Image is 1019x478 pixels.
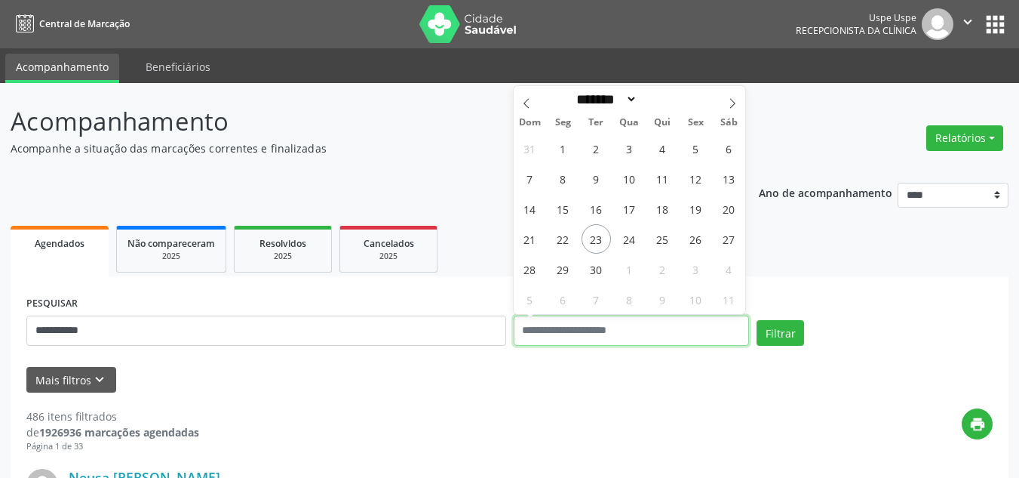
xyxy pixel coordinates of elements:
span: Agendados [35,237,84,250]
span: Setembro 13, 2025 [714,164,744,193]
i: keyboard_arrow_down [91,372,108,388]
i:  [959,14,976,30]
span: Setembro 17, 2025 [615,194,644,224]
span: Outubro 2, 2025 [648,254,677,284]
span: Outubro 6, 2025 [548,285,578,314]
span: Setembro 26, 2025 [681,224,711,254]
span: Outubro 9, 2025 [648,285,677,314]
span: Ter [579,118,612,128]
span: Outubro 4, 2025 [714,254,744,284]
span: Setembro 24, 2025 [615,224,644,254]
span: Agosto 31, 2025 [515,134,545,163]
span: Setembro 6, 2025 [714,134,744,163]
span: Dom [514,118,547,128]
div: 2025 [245,251,321,262]
span: Resolvidos [259,237,306,250]
span: Outubro 10, 2025 [681,285,711,314]
span: Setembro 3, 2025 [615,134,644,163]
p: Ano de acompanhamento [759,183,892,202]
div: de [26,424,199,440]
span: Não compareceram [127,237,215,250]
div: 2025 [127,251,215,262]
span: Outubro 3, 2025 [681,254,711,284]
p: Acompanhamento [11,103,709,140]
span: Cancelados [364,237,414,250]
button:  [953,8,982,40]
span: Setembro 5, 2025 [681,134,711,163]
span: Qua [612,118,646,128]
i: print [969,416,986,433]
span: Setembro 19, 2025 [681,194,711,224]
button: Mais filtroskeyboard_arrow_down [26,367,116,393]
button: Filtrar [757,320,804,346]
span: Setembro 20, 2025 [714,194,744,224]
span: Setembro 18, 2025 [648,194,677,224]
span: Setembro 21, 2025 [515,224,545,254]
select: Month [572,91,638,107]
span: Sáb [712,118,745,128]
button: print [962,409,993,439]
button: Relatórios [926,125,1003,151]
span: Setembro 4, 2025 [648,134,677,163]
span: Sex [679,118,712,128]
span: Central de Marcação [39,17,130,30]
span: Setembro 28, 2025 [515,254,545,284]
a: Beneficiários [135,54,221,80]
span: Qui [646,118,679,128]
div: Uspe Uspe [796,11,916,24]
div: 486 itens filtrados [26,409,199,424]
span: Outubro 11, 2025 [714,285,744,314]
input: Year [637,91,687,107]
strong: 1926936 marcações agendadas [39,425,199,439]
span: Setembro 11, 2025 [648,164,677,193]
span: Setembro 1, 2025 [548,134,578,163]
span: Setembro 14, 2025 [515,194,545,224]
button: apps [982,11,1008,38]
span: Setembro 8, 2025 [548,164,578,193]
span: Setembro 25, 2025 [648,224,677,254]
div: 2025 [351,251,426,262]
span: Setembro 27, 2025 [714,224,744,254]
p: Acompanhe a situação das marcações correntes e finalizadas [11,140,709,156]
span: Setembro 23, 2025 [582,224,611,254]
div: Página 1 de 33 [26,440,199,453]
span: Outubro 8, 2025 [615,285,644,314]
label: PESQUISAR [26,292,78,316]
span: Setembro 12, 2025 [681,164,711,193]
a: Central de Marcação [11,11,130,36]
a: Acompanhamento [5,54,119,83]
span: Setembro 29, 2025 [548,254,578,284]
span: Setembro 15, 2025 [548,194,578,224]
span: Setembro 7, 2025 [515,164,545,193]
span: Outubro 1, 2025 [615,254,644,284]
span: Outubro 5, 2025 [515,285,545,314]
span: Setembro 22, 2025 [548,224,578,254]
span: Recepcionista da clínica [796,24,916,37]
span: Setembro 30, 2025 [582,254,611,284]
span: Outubro 7, 2025 [582,285,611,314]
img: img [922,8,953,40]
span: Seg [546,118,579,128]
span: Setembro 10, 2025 [615,164,644,193]
span: Setembro 16, 2025 [582,194,611,224]
span: Setembro 9, 2025 [582,164,611,193]
span: Setembro 2, 2025 [582,134,611,163]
